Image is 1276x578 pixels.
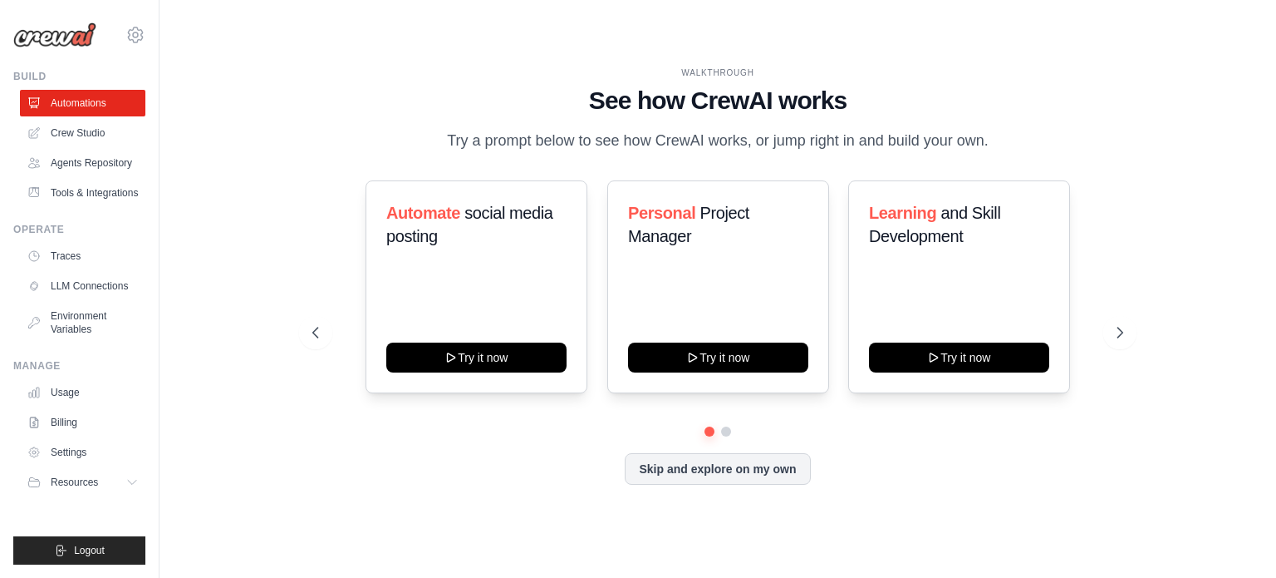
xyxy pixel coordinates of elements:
span: Automate [386,204,460,222]
button: Try it now [869,343,1049,373]
p: Try a prompt below to see how CrewAI works, or jump right in and build your own. [439,129,997,153]
button: Skip and explore on my own [625,453,810,485]
button: Logout [13,536,145,565]
div: Build [13,70,145,83]
a: Environment Variables [20,303,145,343]
a: Agents Repository [20,150,145,176]
div: Operate [13,223,145,236]
a: Automations [20,90,145,116]
a: Crew Studio [20,120,145,146]
span: Personal [628,204,695,222]
span: and Skill Development [869,204,1000,245]
span: Logout [74,544,105,557]
iframe: Chat Widget [1193,498,1276,578]
button: Try it now [628,343,808,373]
div: Manage [13,359,145,373]
span: Project Manager [628,204,749,245]
button: Resources [20,469,145,496]
button: Try it now [386,343,567,373]
a: Billing [20,409,145,436]
h1: See how CrewAI works [312,86,1123,116]
span: Learning [869,204,936,222]
a: Settings [20,439,145,466]
a: Usage [20,379,145,406]
a: LLM Connections [20,273,145,299]
a: Tools & Integrations [20,180,145,206]
div: WALKTHROUGH [312,67,1123,79]
a: Traces [20,243,145,269]
span: Resources [51,476,98,489]
img: Logo [13,22,96,47]
span: social media posting [386,204,553,245]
